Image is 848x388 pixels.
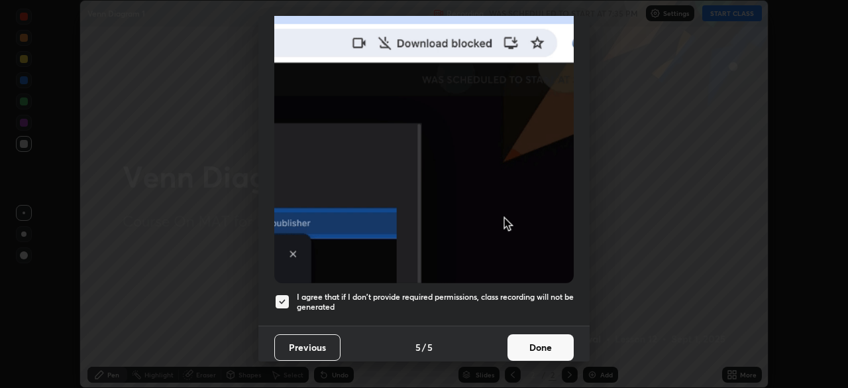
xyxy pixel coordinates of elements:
[274,334,341,361] button: Previous
[422,340,426,354] h4: /
[415,340,421,354] h4: 5
[507,334,574,361] button: Done
[427,340,433,354] h4: 5
[297,292,574,312] h5: I agree that if I don't provide required permissions, class recording will not be generated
